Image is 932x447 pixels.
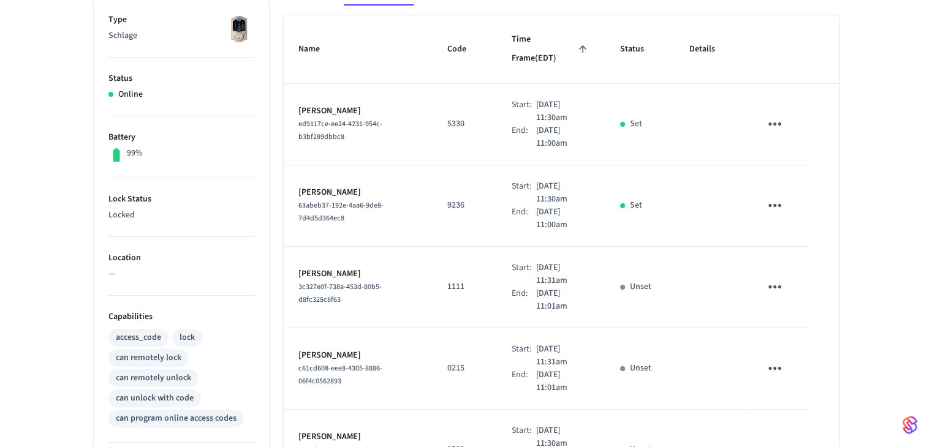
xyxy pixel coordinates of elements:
p: [PERSON_NAME] [298,268,419,280]
p: 1111 [447,280,482,293]
p: Status [108,72,254,85]
p: Capabilities [108,310,254,323]
p: [DATE] 11:00am [536,206,591,231]
p: [DATE] 11:00am [536,124,591,150]
span: ed9117ce-ee24-4231-954c-b3bf289dbbc8 [298,119,382,142]
p: Schlage [108,29,254,42]
p: Set [630,118,642,130]
p: 9236 [447,199,482,212]
div: Start: [512,180,536,206]
p: 99% [127,147,143,160]
p: [PERSON_NAME] [298,186,419,199]
span: 3c327e0f-738a-453d-80b5-d8fc328c8f63 [298,282,382,305]
p: [DATE] 11:30am [536,99,591,124]
img: SeamLogoGradient.69752ec5.svg [903,415,917,435]
div: Start: [512,343,536,369]
div: lock [180,331,195,344]
p: [DATE] 11:31am [536,343,591,369]
p: [DATE] 11:30am [536,180,591,206]
img: Schlage Sense Smart Deadbolt with Camelot Trim, Front [224,13,254,44]
p: [DATE] 11:01am [536,287,591,313]
p: [PERSON_NAME] [298,430,419,443]
span: Status [620,40,660,59]
span: Time Frame(EDT) [512,30,591,69]
div: can unlock with code [116,392,194,405]
div: Start: [512,261,536,287]
p: 0215 [447,362,482,375]
span: Name [298,40,336,59]
div: access_code [116,331,161,344]
p: [PERSON_NAME] [298,349,419,362]
p: [DATE] 11:31am [536,261,591,287]
p: Type [108,13,254,26]
p: Unset [630,280,651,293]
span: c61cd608-eee8-4305-8886-06f4c0562893 [298,363,382,386]
div: can remotely lock [116,351,181,364]
p: [DATE] 11:01am [536,369,591,394]
p: Location [108,252,254,265]
div: can remotely unlock [116,372,191,385]
div: End: [512,369,536,394]
p: [PERSON_NAME] [298,105,419,118]
p: Battery [108,131,254,144]
p: Online [118,88,143,101]
p: Unset [630,362,651,375]
p: Locked [108,209,254,222]
div: End: [512,124,536,150]
div: End: [512,206,536,231]
span: 63abeb37-192e-4aa6-9de8-7d4d5d364ec8 [298,200,384,223]
div: End: [512,287,536,313]
p: Lock Status [108,193,254,206]
span: Details [689,40,731,59]
span: Code [447,40,482,59]
p: Set [630,199,642,212]
p: — [108,268,254,280]
p: 5330 [447,118,482,130]
div: can program online access codes [116,412,237,425]
div: Start: [512,99,536,124]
